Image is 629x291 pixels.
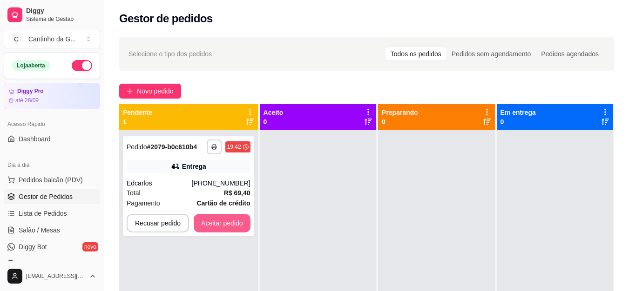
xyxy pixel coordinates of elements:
[19,225,60,235] span: Salão / Mesas
[182,162,206,171] div: Entrega
[19,259,32,268] span: KDS
[127,214,189,232] button: Recusar pedido
[192,179,250,188] div: [PHONE_NUMBER]
[17,88,44,95] article: Diggy Pro
[4,239,100,254] a: Diggy Botnovo
[26,15,96,23] span: Sistema de Gestão
[119,11,213,26] h2: Gestor de pedidos
[4,256,100,271] a: KDS
[382,117,418,126] p: 0
[382,108,418,117] p: Preparando
[12,34,21,44] span: C
[19,242,47,251] span: Diggy Bot
[127,88,133,94] span: plus
[224,189,250,197] strong: R$ 69,40
[4,206,100,221] a: Lista de Pedidos
[227,143,241,151] div: 19:42
[536,47,604,60] div: Pedidos agendados
[127,188,141,198] span: Total
[19,209,67,218] span: Lista de Pedidos
[4,265,100,287] button: [EMAIL_ADDRESS][DOMAIN_NAME]
[4,83,100,109] a: Diggy Proaté 28/09
[4,158,100,172] div: Dia a dia
[4,30,100,48] button: Select a team
[127,198,160,208] span: Pagamento
[500,108,536,117] p: Em entrega
[72,60,92,71] button: Alterar Status
[500,117,536,126] p: 0
[4,223,100,238] a: Salão / Mesas
[129,49,212,59] span: Selecione o tipo dos pedidos
[137,86,174,96] span: Novo pedido
[196,199,250,207] strong: Cartão de crédito
[127,179,192,188] div: Edcarlos
[194,214,250,232] button: Aceitar pedido
[119,84,181,99] button: Novo pedido
[15,97,39,104] article: até 28/09
[264,117,284,126] p: 0
[19,175,83,185] span: Pedidos balcão (PDV)
[12,60,50,71] div: Loja aberta
[19,192,73,201] span: Gestor de Pedidos
[446,47,536,60] div: Pedidos sem agendamento
[123,117,152,126] p: 1
[386,47,446,60] div: Todos os pedidos
[147,143,197,151] strong: # 2079-b0c610b4
[4,189,100,204] a: Gestor de Pedidos
[4,172,100,187] button: Pedidos balcão (PDV)
[26,272,85,280] span: [EMAIL_ADDRESS][DOMAIN_NAME]
[4,132,100,146] a: Dashboard
[264,108,284,117] p: Aceito
[19,134,51,144] span: Dashboard
[123,108,152,117] p: Pendente
[127,143,147,151] span: Pedido
[4,4,100,26] a: DiggySistema de Gestão
[26,7,96,15] span: Diggy
[28,34,76,44] div: Cantinho da G ...
[4,117,100,132] div: Acesso Rápido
